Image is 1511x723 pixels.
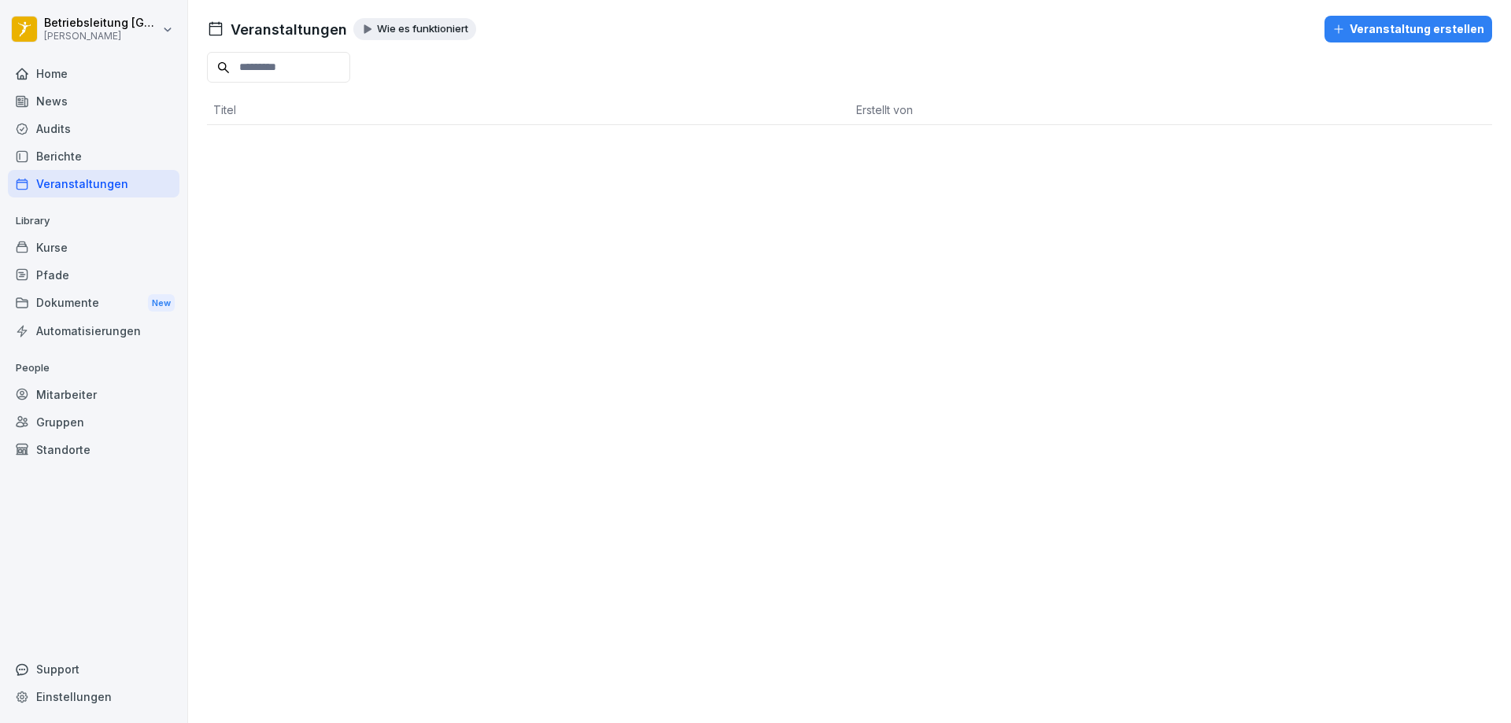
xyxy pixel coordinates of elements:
p: Betriebsleitung [GEOGRAPHIC_DATA] [44,17,159,30]
div: New [148,294,175,312]
a: Home [8,60,179,87]
p: Library [8,208,179,234]
p: People [8,356,179,381]
button: Veranstaltung erstellen [1324,16,1492,42]
div: Dokumente [8,289,179,318]
a: News [8,87,179,115]
p: [PERSON_NAME] [44,31,159,42]
a: Gruppen [8,408,179,436]
a: Mitarbeiter [8,381,179,408]
a: Einstellungen [8,683,179,710]
div: Support [8,655,179,683]
a: Automatisierungen [8,317,179,345]
a: Audits [8,115,179,142]
a: Pfade [8,261,179,289]
a: DokumenteNew [8,289,179,318]
a: Berichte [8,142,179,170]
h1: Veranstaltungen [231,19,347,40]
span: Erstellt von [856,103,913,116]
a: Veranstaltungen [8,170,179,197]
a: Standorte [8,436,179,463]
p: Wie es funktioniert [377,23,468,35]
a: Kurse [8,234,179,261]
span: Titel [213,103,236,116]
div: Veranstaltung erstellen [1332,20,1484,38]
